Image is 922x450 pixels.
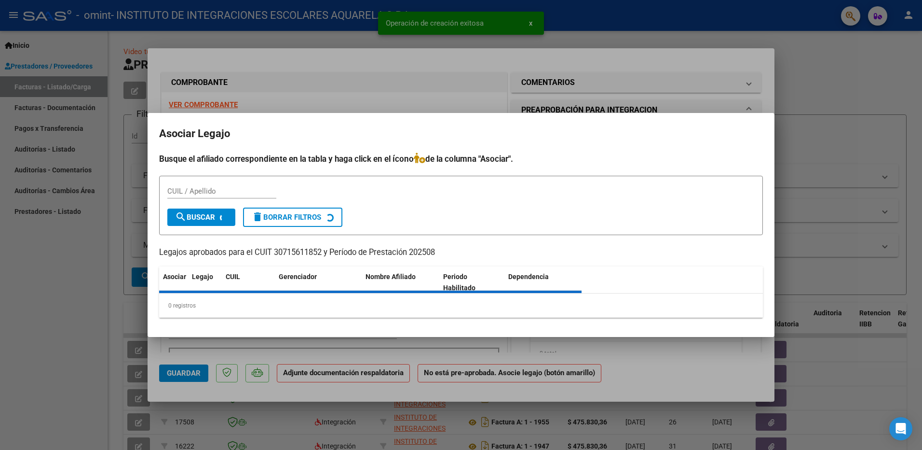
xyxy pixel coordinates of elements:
div: 0 registros [159,294,763,318]
span: Dependencia [508,273,549,281]
div: Open Intercom Messenger [889,417,912,440]
span: Asociar [163,273,186,281]
datatable-header-cell: Dependencia [504,267,582,298]
mat-icon: delete [252,211,263,223]
button: Borrar Filtros [243,208,342,227]
datatable-header-cell: Asociar [159,267,188,298]
datatable-header-cell: Legajo [188,267,222,298]
span: Buscar [175,213,215,222]
span: Borrar Filtros [252,213,321,222]
datatable-header-cell: Periodo Habilitado [439,267,504,298]
mat-icon: search [175,211,187,223]
span: Periodo Habilitado [443,273,475,292]
datatable-header-cell: Nombre Afiliado [362,267,439,298]
span: CUIL [226,273,240,281]
span: Gerenciador [279,273,317,281]
h2: Asociar Legajo [159,125,763,143]
p: Legajos aprobados para el CUIT 30715611852 y Período de Prestación 202508 [159,247,763,259]
span: Nombre Afiliado [366,273,416,281]
h4: Busque el afiliado correspondiente en la tabla y haga click en el ícono de la columna "Asociar". [159,153,763,165]
datatable-header-cell: CUIL [222,267,275,298]
button: Buscar [167,209,235,226]
datatable-header-cell: Gerenciador [275,267,362,298]
span: Legajo [192,273,213,281]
